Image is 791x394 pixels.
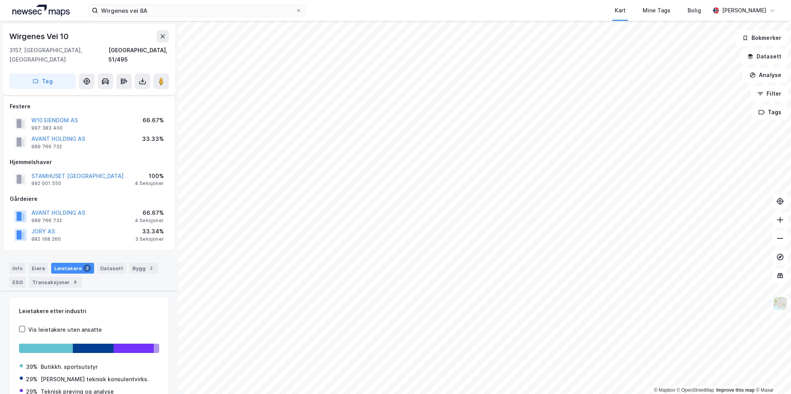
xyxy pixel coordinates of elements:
input: Søk på adresse, matrikkel, gårdeiere, leietakere eller personer [98,5,296,16]
div: Bygg [129,263,158,274]
div: Datasett [97,263,126,274]
div: Vis leietakere uten ansatte [28,325,102,334]
div: Transaksjoner [29,277,82,288]
div: Kart [615,6,626,15]
div: 39% [26,362,38,372]
div: 3157, [GEOGRAPHIC_DATA], [GEOGRAPHIC_DATA] [9,46,108,64]
div: Wirgenes Vei 10 [9,30,70,43]
div: 982 168 260 [31,236,61,242]
div: 3 Seksjoner [135,236,164,242]
div: 29% [26,375,38,384]
div: 4 Seksjoner [135,180,164,187]
div: Leietakere [51,263,94,274]
div: 2 [147,264,155,272]
div: Kontrollprogram for chat [752,357,791,394]
div: 66.67% [143,116,164,125]
button: Datasett [741,49,788,64]
div: 989 766 732 [31,144,62,150]
button: Tags [752,104,788,120]
div: [PERSON_NAME] [722,6,766,15]
button: Tag [9,74,76,89]
button: Bokmerker [736,30,788,46]
div: 8 [71,278,79,286]
div: Hjemmelshaver [10,158,169,167]
div: 66.67% [135,208,164,218]
div: Eiere [29,263,48,274]
div: 33.33% [142,134,164,144]
div: [GEOGRAPHIC_DATA], 51/495 [108,46,169,64]
div: 3 [83,264,91,272]
button: Filter [751,86,788,101]
div: Info [9,263,26,274]
div: Gårdeiere [10,194,169,204]
div: Bolig [688,6,701,15]
div: [PERSON_NAME] teknisk konsulentvirks. [41,375,149,384]
div: Festere [10,102,169,111]
a: OpenStreetMap [677,387,714,393]
img: Z [773,296,788,311]
iframe: Chat Widget [752,357,791,394]
div: ESG [9,277,26,288]
div: Leietakere etter industri [19,307,159,316]
div: 33.34% [135,227,164,236]
div: Butikkh. sportsutstyr [41,362,98,372]
div: 989 766 732 [31,218,62,224]
div: 992 001 550 [31,180,61,187]
img: logo.a4113a55bc3d86da70a041830d287a7e.svg [12,5,70,16]
div: 997 383 400 [31,125,63,131]
div: 4 Seksjoner [135,218,164,224]
a: Improve this map [716,387,755,393]
div: 100% [135,171,164,181]
div: Mine Tags [643,6,671,15]
a: Mapbox [654,387,675,393]
button: Analyse [743,67,788,83]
